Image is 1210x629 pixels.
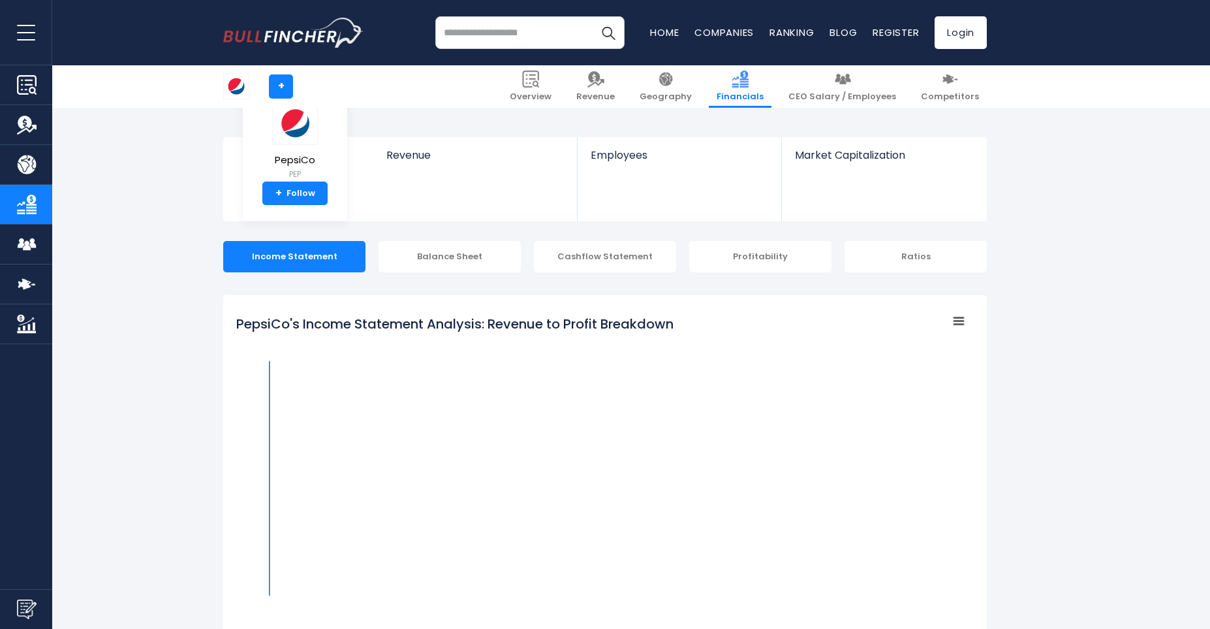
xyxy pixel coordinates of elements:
text: Net profit $9.58 B [905,405,938,422]
span: Revenue [576,91,615,103]
a: Home [650,25,679,39]
a: + [269,74,293,99]
a: Companies [694,25,754,39]
button: Search [592,16,625,49]
div: Ratios [845,241,987,272]
span: Overview [510,91,551,103]
text: Operating profit $12.89 B [740,430,796,447]
a: Revenue [568,65,623,108]
span: Revenue [386,149,565,161]
span: Market Capitalization [795,149,972,161]
img: PEP logo [272,101,318,145]
text: Revenue $91.85 B [427,484,458,501]
text: Cost of revenue $41.74 B [578,555,633,572]
strong: + [275,187,282,199]
a: Revenue [373,137,578,184]
div: Profitability [689,241,831,272]
div: Balance Sheet [379,241,521,272]
div: Income Statement [223,241,365,272]
a: Financials [709,65,771,108]
tspan: PepsiCo's Income Statement Analysis: Revenue to Profit Breakdown [236,315,674,333]
a: Competitors [913,65,987,108]
span: Employees [591,149,768,161]
a: Login [935,16,987,49]
a: Blog [830,25,857,39]
a: Employees [578,137,781,184]
a: +Follow [262,182,328,205]
a: PepsiCo PEP [271,101,318,182]
img: PEP logo [224,74,249,99]
img: bullfincher logo [223,18,364,48]
a: Register [873,25,919,39]
small: PEP [272,169,318,180]
span: Financials [717,91,764,103]
text: SG&A $37.19 B [908,513,938,530]
a: Geography [632,65,700,108]
span: Competitors [921,91,979,103]
text: Operating expenses $37.22 B [733,507,803,524]
a: Market Capitalization [782,137,985,184]
a: Overview [502,65,559,108]
a: Ranking [769,25,814,39]
div: Cashflow Statement [534,241,676,272]
span: PepsiCo [272,155,318,166]
text: Tax $2.32 B [912,434,938,451]
a: Go to homepage [223,18,364,48]
text: Gross profit $50.11 B [584,424,626,441]
a: CEO Salary / Employees [781,65,904,108]
span: Geography [640,91,692,103]
text: Other Revenue $91.85 B [272,470,324,487]
span: CEO Salary / Employees [788,91,896,103]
